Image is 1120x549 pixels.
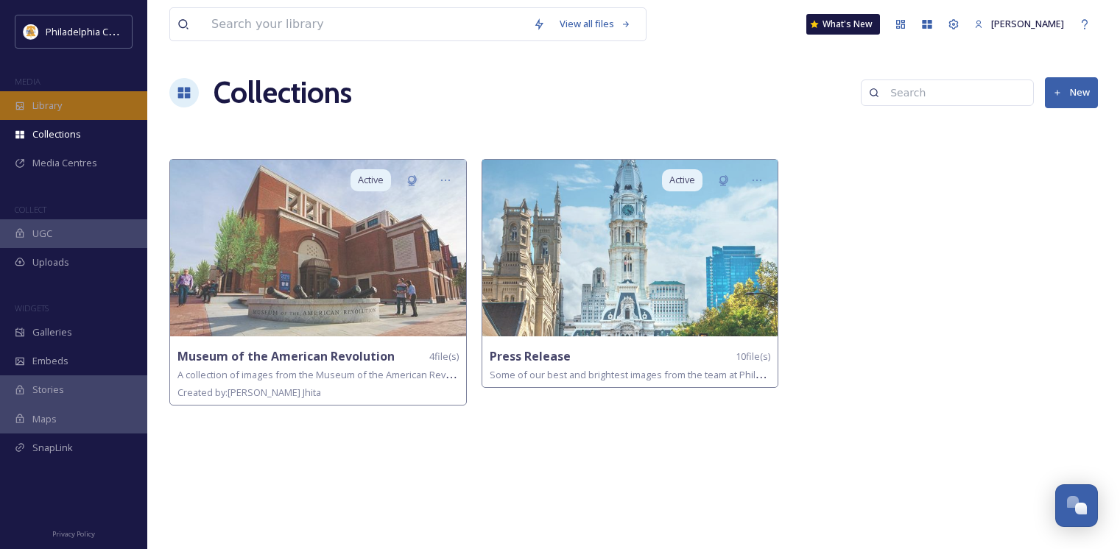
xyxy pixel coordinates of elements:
span: Collections [32,127,81,141]
span: Philadelphia Convention & Visitors Bureau [46,24,232,38]
strong: Press Release [490,348,571,364]
span: Created by: [PERSON_NAME] Jhita [177,386,321,399]
strong: Museum of the American Revolution [177,348,395,364]
span: Embeds [32,354,68,368]
span: SnapLink [32,441,73,455]
img: 7a2b044f-c3b5-482f-99eb-b3a8907ed1a0.jpg [170,160,466,336]
span: Library [32,99,62,113]
span: A collection of images from the Museum of the American Revolution. [177,367,479,381]
span: 10 file(s) [736,350,770,364]
img: 05e39393-4a7a-4a6e-bf21-b23038c83524.jpg [482,160,778,336]
span: Stories [32,383,64,397]
span: Privacy Policy [52,529,95,539]
button: New [1045,77,1098,107]
input: Search [883,78,1026,107]
span: COLLECT [15,204,46,215]
span: Some of our best and brightest images from the team at Philadelphia Convention & Visitors Bureau [490,367,926,381]
span: Maps [32,412,57,426]
a: Privacy Policy [52,524,95,542]
span: Active [358,173,384,187]
a: Collections [214,71,352,115]
span: Uploads [32,255,69,269]
a: What's New [806,14,880,35]
a: View all files [552,10,638,38]
a: [PERSON_NAME] [967,10,1071,38]
span: Active [669,173,695,187]
img: download.jpeg [24,24,38,39]
span: Media Centres [32,156,97,170]
span: [PERSON_NAME] [991,17,1064,30]
span: WIDGETS [15,302,49,314]
button: Open Chat [1055,484,1098,527]
span: UGC [32,227,52,241]
input: Search your library [204,8,526,40]
span: 4 file(s) [429,350,459,364]
span: MEDIA [15,76,40,87]
span: Galleries [32,325,72,339]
